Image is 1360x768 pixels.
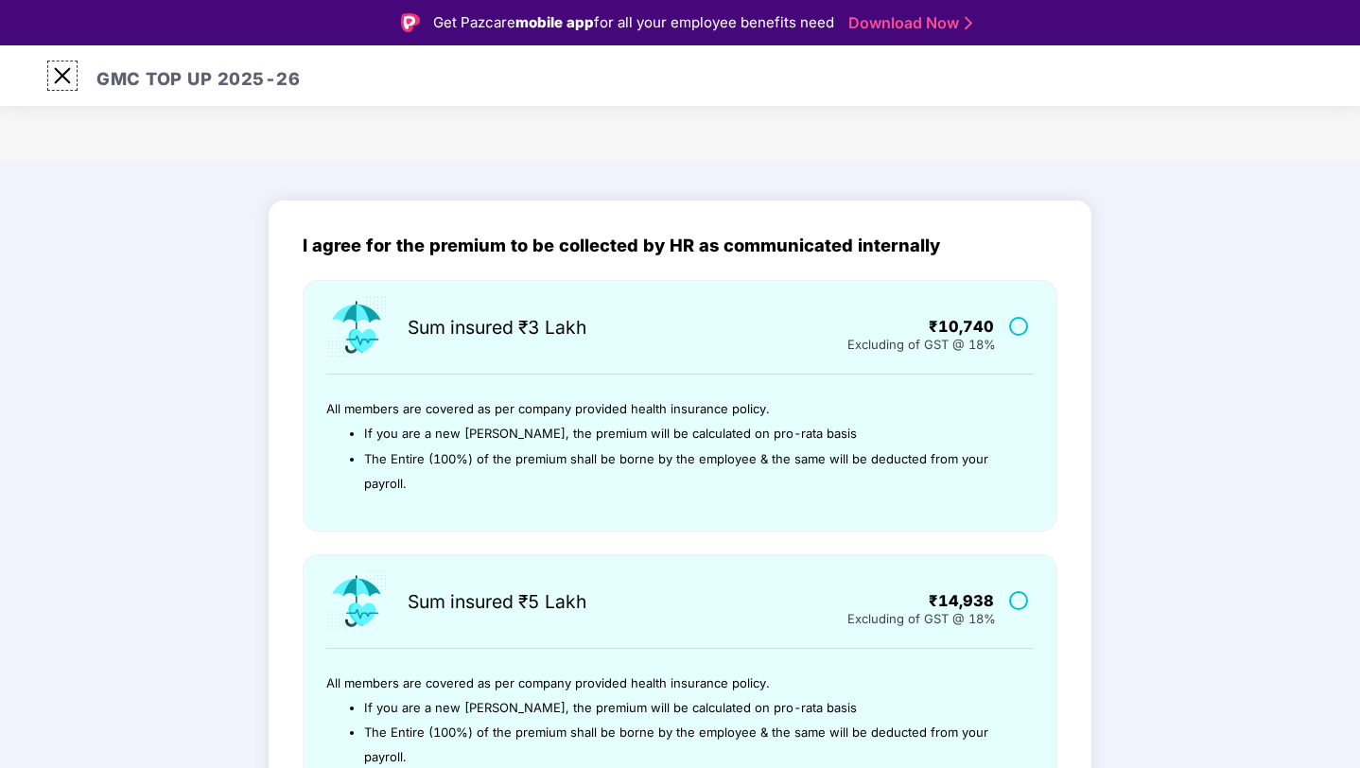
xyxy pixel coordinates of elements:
img: Stroke [965,13,972,33]
div: ₹14,938 [837,593,994,611]
div: Sum insured ₹5 Lakh [408,593,586,614]
h3: GMC TOP UP 2025-26 [96,44,300,109]
img: icon [325,295,389,359]
img: Logo [401,13,420,32]
div: ₹10,740 [837,319,994,337]
div: I agree for the premium to be collected by HR as communicated internally [303,236,1057,255]
strong: mobile app [515,13,594,31]
div: Get Pazcare for all your employee benefits need [433,11,834,34]
a: Download Now [848,13,967,33]
p: All members are covered as per company provided health insurance policy. [326,671,1010,695]
li: If you are a new [PERSON_NAME], the premium will be calculated on pro-rata basis [364,695,1010,720]
img: icon [325,569,389,634]
li: The Entire (100%) of the premium shall be borne by the employee & the same will be deducted from ... [364,446,1010,496]
div: Excluding of GST @ 18% [847,332,996,347]
div: Sum insured ₹3 Lakh [408,319,586,340]
li: If you are a new [PERSON_NAME], the premium will be calculated on pro-rata basis [364,421,1010,445]
div: Excluding of GST @ 18% [847,606,996,621]
p: All members are covered as per company provided health insurance policy. [326,396,1010,421]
